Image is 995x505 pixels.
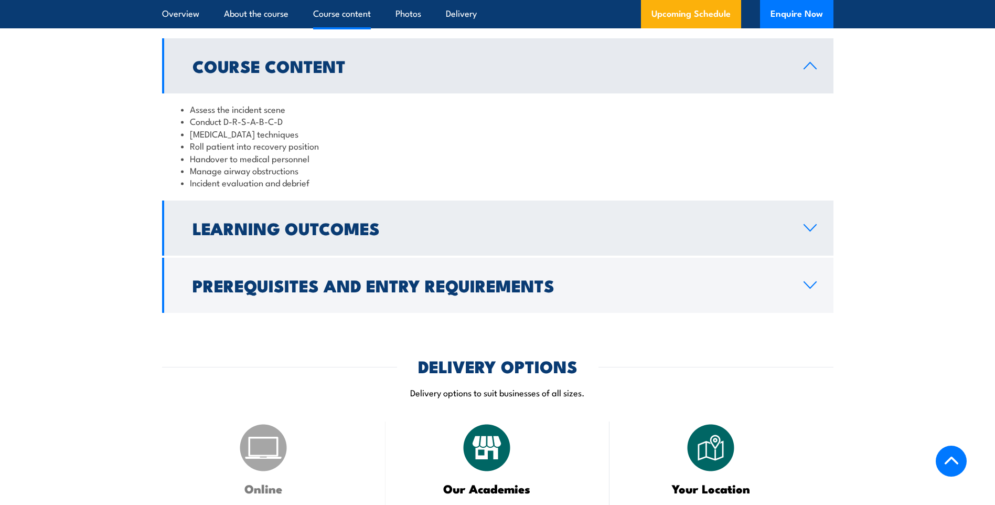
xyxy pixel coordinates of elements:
li: Incident evaluation and debrief [181,176,815,188]
li: Assess the incident scene [181,103,815,115]
li: Handover to medical personnel [181,152,815,164]
a: Prerequisites and Entry Requirements [162,258,833,313]
h2: Prerequisites and Entry Requirements [192,278,787,292]
h3: Your Location [636,482,786,495]
h2: DELIVERY OPTIONS [418,359,577,373]
a: Learning Outcomes [162,201,833,256]
li: [MEDICAL_DATA] techniques [181,128,815,140]
h3: Our Academies [412,482,562,495]
p: Delivery options to suit businesses of all sizes. [162,386,833,398]
h2: Course Content [192,58,787,73]
li: Roll patient into recovery position [181,140,815,152]
li: Conduct D-R-S-A-B-C-D [181,115,815,127]
h2: Learning Outcomes [192,220,787,235]
li: Manage airway obstructions [181,164,815,176]
h3: Online [188,482,339,495]
a: Course Content [162,38,833,93]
